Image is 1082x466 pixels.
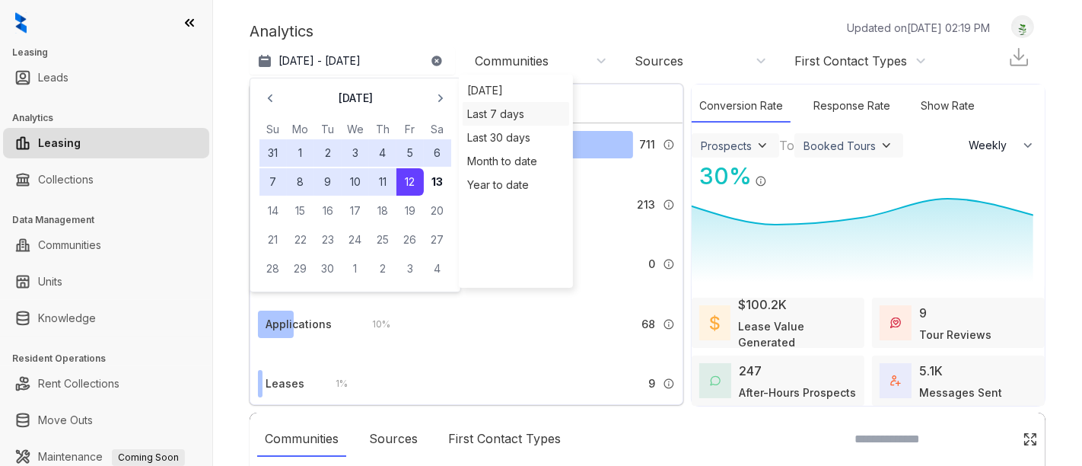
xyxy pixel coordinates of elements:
[663,378,675,390] img: Info
[369,121,396,138] th: Thursday
[641,316,655,333] span: 68
[342,255,369,282] button: 1
[879,138,894,153] img: ViewFilterArrow
[463,78,569,102] div: [DATE]
[112,449,185,466] span: Coming Soon
[38,369,119,399] a: Rent Collections
[710,314,720,332] img: LeaseValue
[463,149,569,173] div: Month to date
[424,255,451,282] button: 4
[38,128,81,158] a: Leasing
[257,422,346,457] div: Communities
[12,213,212,227] h3: Data Management
[424,139,451,167] button: 6
[342,139,369,167] button: 3
[38,164,94,195] a: Collections
[847,20,991,36] p: Updated on [DATE] 02:19 PM
[424,168,451,196] button: 13
[396,139,424,167] button: 5
[287,255,314,282] button: 29
[357,316,390,333] div: 10 %
[755,138,770,153] img: ViewFilterArrow
[663,258,675,270] img: Info
[3,62,209,93] li: Leads
[361,422,425,457] div: Sources
[12,111,212,125] h3: Analytics
[692,159,752,193] div: 30 %
[969,138,1015,153] span: Weekly
[779,136,794,155] div: To
[1007,46,1030,69] img: Download
[287,197,314,225] button: 15
[663,139,675,151] img: Info
[635,53,683,69] div: Sources
[259,168,287,196] button: 7
[424,226,451,254] button: 27
[738,295,787,314] div: $100.2K
[919,385,1002,401] div: Messages Sent
[767,161,790,184] img: Click Icon
[463,102,569,126] div: Last 7 days
[12,46,212,59] h3: Leasing
[314,255,342,282] button: 30
[369,255,396,282] button: 2
[1023,432,1038,447] img: Click Icon
[259,197,287,225] button: 14
[278,53,361,69] p: [DATE] - [DATE]
[12,352,212,365] h3: Resident Operations
[342,226,369,254] button: 24
[320,375,348,392] div: 1 %
[342,121,369,138] th: Wednesday
[424,121,451,138] th: Saturday
[424,197,451,225] button: 20
[890,375,901,386] img: TotalFum
[342,168,369,196] button: 10
[287,168,314,196] button: 8
[1012,19,1033,35] img: UserAvatar
[38,230,101,260] a: Communities
[259,226,287,254] button: 21
[369,226,396,254] button: 25
[396,168,424,196] button: 12
[314,168,342,196] button: 9
[38,267,62,297] a: Units
[3,303,209,334] li: Knowledge
[919,327,991,343] div: Tour Reviews
[266,375,304,392] div: Leases
[314,197,342,225] button: 16
[369,168,396,196] button: 11
[804,139,876,152] div: Booked Tours
[396,255,424,282] button: 3
[991,432,1004,445] img: SearchIcon
[738,318,857,350] div: Lease Value Generated
[314,139,342,167] button: 2
[38,303,96,334] a: Knowledge
[913,90,982,123] div: Show Rate
[259,255,287,282] button: 28
[463,173,569,196] div: Year to date
[663,199,675,211] img: Info
[3,164,209,195] li: Collections
[287,121,314,138] th: Monday
[396,121,424,138] th: Friday
[266,316,332,333] div: Applications
[369,197,396,225] button: 18
[342,197,369,225] button: 17
[259,139,287,167] button: 31
[250,47,455,75] button: [DATE] - [DATE]
[959,132,1045,159] button: Weekly
[441,422,568,457] div: First Contact Types
[3,267,209,297] li: Units
[287,139,314,167] button: 1
[639,136,655,153] span: 711
[890,318,901,328] img: TourReviews
[338,91,373,106] p: [DATE]
[3,405,209,436] li: Move Outs
[314,121,342,138] th: Tuesday
[38,62,68,93] a: Leads
[3,369,209,399] li: Rent Collections
[648,375,655,392] span: 9
[38,405,93,436] a: Move Outs
[15,12,27,34] img: logo
[648,256,655,273] span: 0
